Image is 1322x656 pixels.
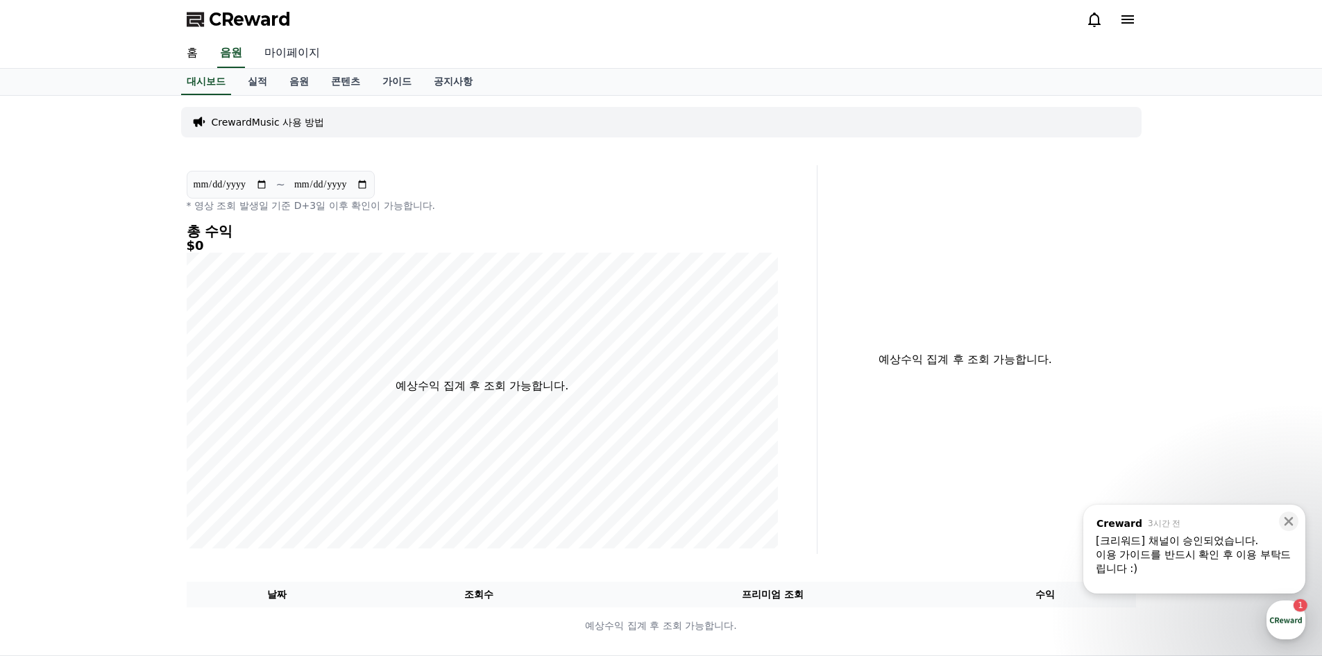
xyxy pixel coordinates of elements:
span: 홈 [44,461,52,472]
a: 대시보드 [181,69,231,95]
a: 홈 [4,440,92,475]
th: 수익 [955,582,1136,607]
span: 1 [141,439,146,451]
p: 예상수익 집계 후 조회 가능합니다. [829,351,1103,368]
p: 예상수익 집계 후 조회 가능합니다. [396,378,568,394]
a: 실적 [237,69,278,95]
a: 설정 [179,440,266,475]
a: CrewardMusic 사용 방법 [212,115,325,129]
a: 공지사항 [423,69,484,95]
p: * 영상 조회 발생일 기준 D+3일 이후 확인이 가능합니다. [187,199,778,212]
p: ~ [276,176,285,193]
a: 마이페이지 [253,39,331,68]
a: 1대화 [92,440,179,475]
th: 조회수 [367,582,590,607]
th: 날짜 [187,582,368,607]
span: 대화 [127,462,144,473]
p: 예상수익 집계 후 조회 가능합니다. [187,619,1135,633]
a: 음원 [217,39,245,68]
span: CReward [209,8,291,31]
h5: $0 [187,239,778,253]
span: 설정 [214,461,231,472]
a: 음원 [278,69,320,95]
a: 홈 [176,39,209,68]
h4: 총 수익 [187,224,778,239]
a: CReward [187,8,291,31]
a: 콘텐츠 [320,69,371,95]
th: 프리미엄 조회 [591,582,955,607]
a: 가이드 [371,69,423,95]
